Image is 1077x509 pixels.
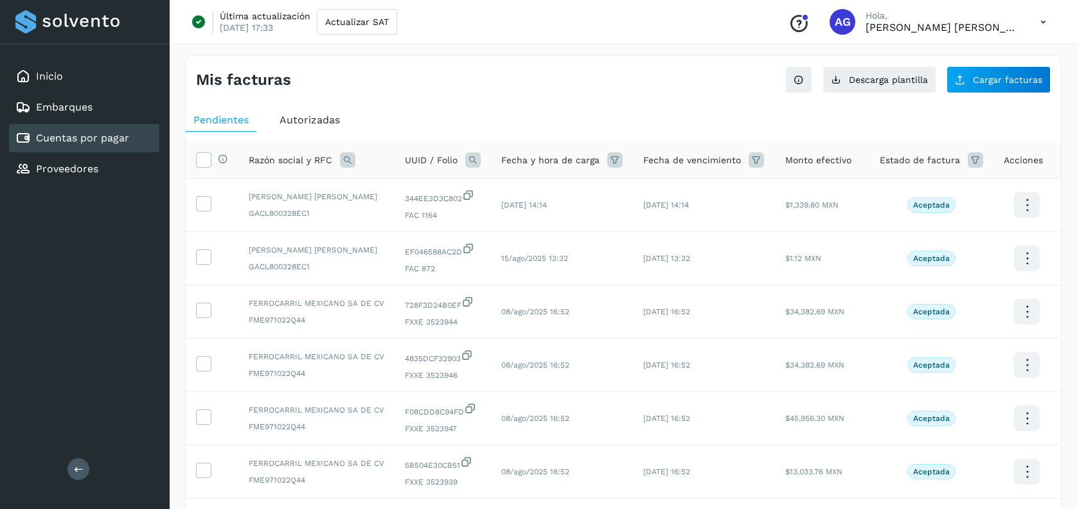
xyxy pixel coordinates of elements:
[405,210,481,221] span: FAC 1164
[405,349,481,364] span: 4835DCF32903
[913,361,950,370] p: Aceptada
[643,467,690,476] span: [DATE] 16:52
[280,114,340,126] span: Autorizadas
[849,75,928,84] span: Descarga plantilla
[501,254,568,263] span: 15/ago/2025 13:32
[785,201,839,210] span: $1,339.80 MXN
[866,10,1020,21] p: Hola,
[193,114,249,126] span: Pendientes
[405,402,481,418] span: F08CDD8C94FD
[880,154,960,167] span: Estado de factura
[973,75,1042,84] span: Cargar facturas
[249,261,384,272] span: GACL800328EC1
[785,154,851,167] span: Monto efectivo
[405,242,481,258] span: EF046588AC2D
[405,423,481,434] span: FXXE 3523947
[249,244,384,256] span: [PERSON_NAME] [PERSON_NAME]
[643,414,690,423] span: [DATE] 16:52
[823,66,936,93] button: Descarga plantilla
[643,361,690,370] span: [DATE] 16:52
[325,17,389,26] span: Actualizar SAT
[249,474,384,486] span: FME971022Q44
[405,370,481,381] span: FXXE 3523946
[249,208,384,219] span: GACL800328EC1
[9,93,159,121] div: Embarques
[317,9,397,35] button: Actualizar SAT
[913,467,950,476] p: Aceptada
[405,263,481,274] span: FAC 872
[196,71,291,89] h4: Mis facturas
[249,404,384,416] span: FERROCARRIL MEXICANO SA DE CV
[643,307,690,316] span: [DATE] 16:52
[249,351,384,362] span: FERROCARRIL MEXICANO SA DE CV
[785,307,844,316] span: $34,382.69 MXN
[405,296,481,311] span: 728F3D24B0EF
[9,62,159,91] div: Inicio
[249,314,384,326] span: FME971022Q44
[913,414,950,423] p: Aceptada
[913,201,950,210] p: Aceptada
[220,10,310,22] p: Última actualización
[249,368,384,379] span: FME971022Q44
[913,254,950,263] p: Aceptada
[501,414,569,423] span: 08/ago/2025 16:52
[785,414,844,423] span: $45,956.30 MXN
[785,361,844,370] span: $34,382.69 MXN
[785,254,821,263] span: $1.12 MXN
[36,101,93,113] a: Embarques
[36,132,129,144] a: Cuentas por pagar
[405,189,481,204] span: 344EE3D3C802
[913,307,950,316] p: Aceptada
[249,154,332,167] span: Razón social y RFC
[501,361,569,370] span: 08/ago/2025 16:52
[36,163,98,175] a: Proveedores
[501,307,569,316] span: 08/ago/2025 16:52
[643,154,741,167] span: Fecha de vencimiento
[501,154,600,167] span: Fecha y hora de carga
[405,456,481,471] span: 5B504E30CB51
[249,191,384,202] span: [PERSON_NAME] [PERSON_NAME]
[249,298,384,309] span: FERROCARRIL MEXICANO SA DE CV
[9,155,159,183] div: Proveedores
[220,22,273,33] p: [DATE] 17:33
[36,70,63,82] a: Inicio
[643,201,689,210] span: [DATE] 14:14
[405,154,458,167] span: UUID / Folio
[405,476,481,488] span: FXXE 3523939
[501,201,547,210] span: [DATE] 14:14
[643,254,690,263] span: [DATE] 13:32
[947,66,1051,93] button: Cargar facturas
[785,467,842,476] span: $13,033.76 MXN
[501,467,569,476] span: 08/ago/2025 16:52
[9,124,159,152] div: Cuentas por pagar
[866,21,1020,33] p: Abigail Gonzalez Leon
[249,421,384,433] span: FME971022Q44
[1004,154,1043,167] span: Acciones
[405,316,481,328] span: FXXE 3523944
[249,458,384,469] span: FERROCARRIL MEXICANO SA DE CV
